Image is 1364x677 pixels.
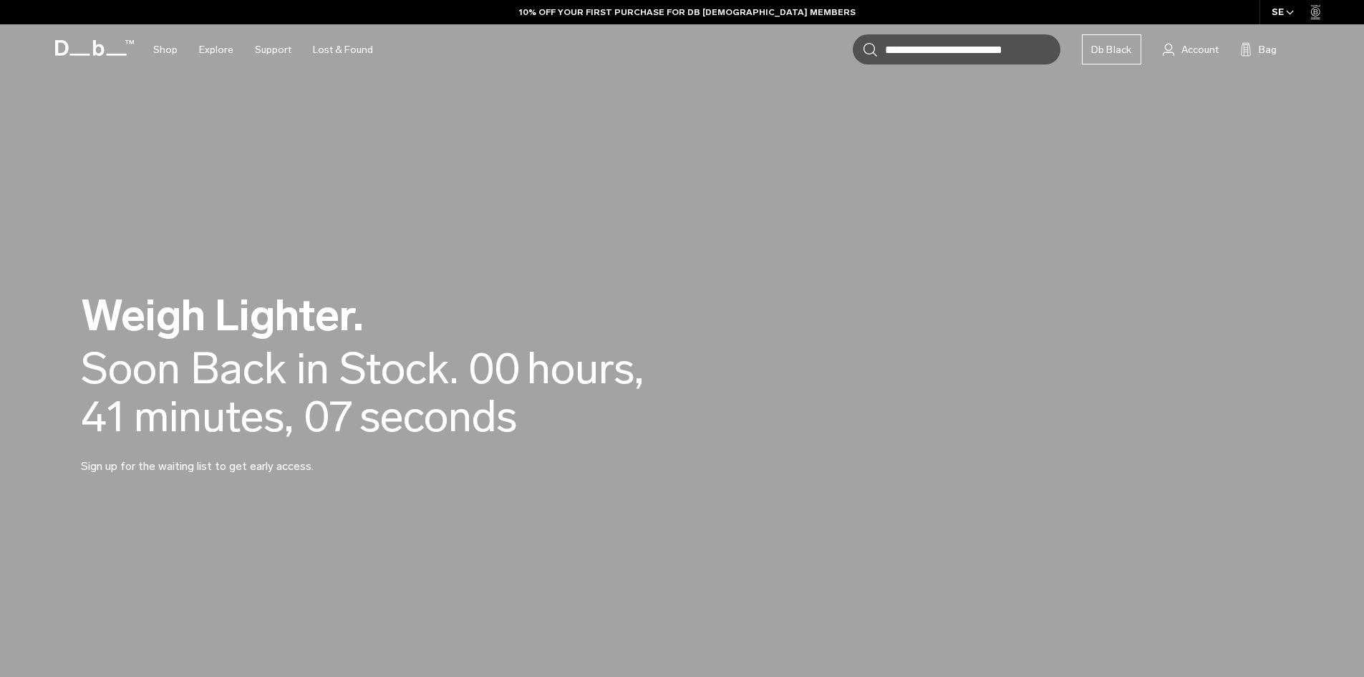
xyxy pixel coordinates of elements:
span: Account [1181,42,1219,57]
span: , [284,390,294,443]
div: Soon Back in Stock. [81,345,458,393]
a: Db Black [1082,34,1141,64]
span: 41 [81,393,127,441]
a: Account [1163,41,1219,58]
a: Shop [153,24,178,75]
a: Support [255,24,291,75]
span: 00 [469,345,520,393]
h2: Weigh Lighter. [81,294,725,337]
span: seconds [359,393,517,441]
button: Bag [1240,41,1277,58]
span: Bag [1259,42,1277,57]
a: 10% OFF YOUR FIRST PURCHASE FOR DB [DEMOGRAPHIC_DATA] MEMBERS [519,6,856,19]
nav: Main Navigation [142,24,384,75]
a: Lost & Found [313,24,373,75]
a: Explore [199,24,233,75]
p: Sign up for the waiting list to get early access. [81,441,425,475]
span: minutes [134,393,294,441]
span: hours, [527,345,644,393]
span: 07 [304,393,352,441]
